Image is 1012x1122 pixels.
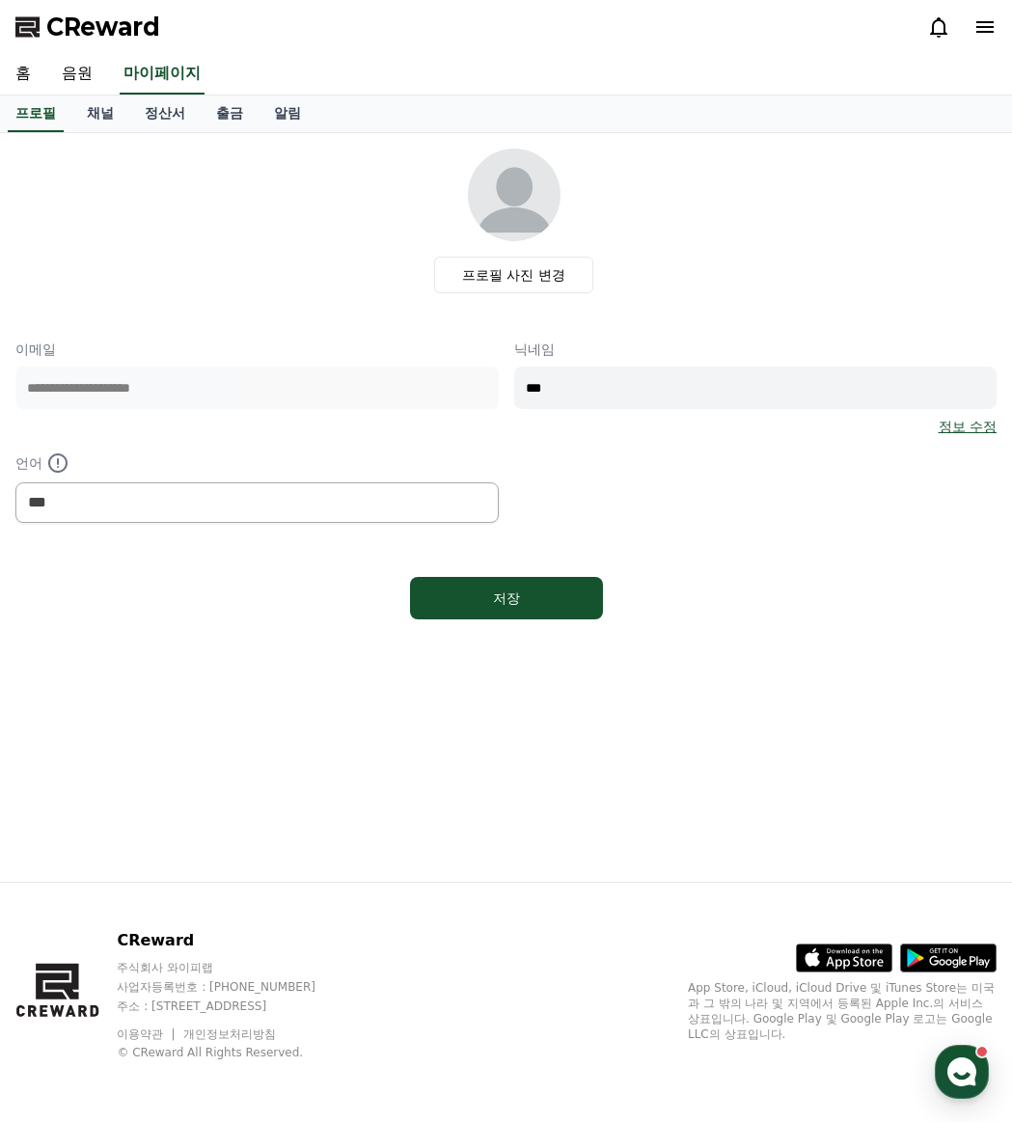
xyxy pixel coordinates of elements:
p: © CReward All Rights Reserved. [117,1045,352,1060]
a: 채널 [71,96,129,132]
a: 정산서 [129,96,201,132]
label: 프로필 사진 변경 [434,257,593,293]
a: 이용약관 [117,1027,178,1041]
a: CReward [15,12,160,42]
img: profile_image [468,149,561,241]
span: CReward [46,12,160,42]
a: 마이페이지 [120,54,205,95]
a: 정보 수정 [939,417,997,436]
p: 주소 : [STREET_ADDRESS] [117,999,352,1014]
p: 닉네임 [514,340,998,359]
p: CReward [117,929,352,952]
div: 저장 [449,588,564,608]
a: 개인정보처리방침 [183,1027,276,1041]
p: App Store, iCloud, iCloud Drive 및 iTunes Store는 미국과 그 밖의 나라 및 지역에서 등록된 Apple Inc.의 서비스 상표입니다. Goo... [688,980,997,1042]
button: 저장 [410,577,603,619]
p: 사업자등록번호 : [PHONE_NUMBER] [117,979,352,995]
p: 이메일 [15,340,499,359]
a: 출금 [201,96,259,132]
p: 주식회사 와이피랩 [117,960,352,975]
a: 프로필 [8,96,64,132]
a: 알림 [259,96,316,132]
p: 언어 [15,452,499,475]
a: 음원 [46,54,108,95]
